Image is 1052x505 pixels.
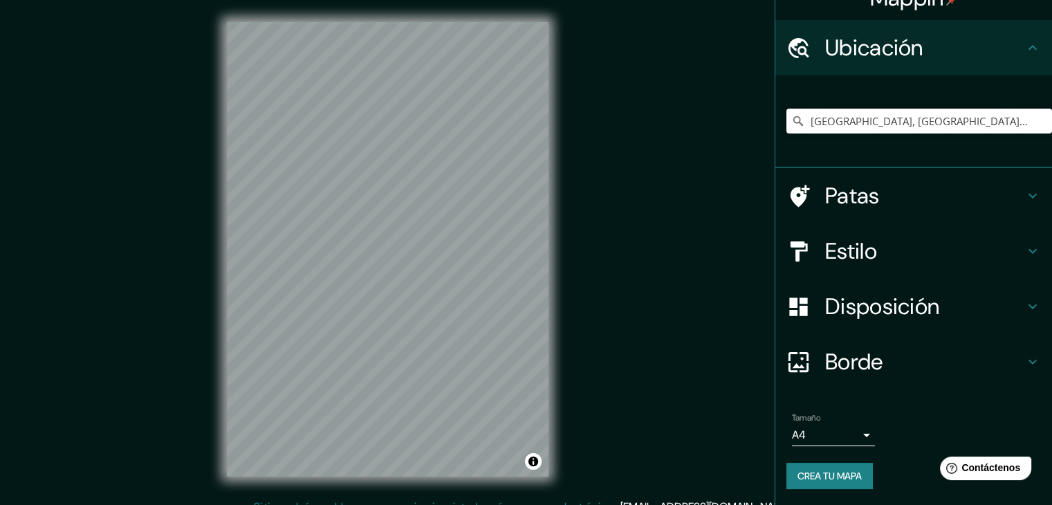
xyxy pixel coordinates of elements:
font: Borde [825,347,883,376]
div: Estilo [775,223,1052,279]
font: Crea tu mapa [797,470,862,482]
button: Crea tu mapa [786,463,873,489]
font: Patas [825,181,880,210]
div: A4 [792,424,875,446]
iframe: Lanzador de widgets de ayuda [929,451,1037,490]
font: Disposición [825,292,939,321]
font: Estilo [825,237,877,266]
font: Ubicación [825,33,923,62]
font: Tamaño [792,412,820,423]
div: Ubicación [775,20,1052,75]
div: Borde [775,334,1052,389]
div: Disposición [775,279,1052,334]
div: Patas [775,168,1052,223]
font: A4 [792,428,806,442]
button: Activar o desactivar atribución [525,453,542,470]
input: Elige tu ciudad o zona [786,109,1052,134]
canvas: Mapa [227,22,548,477]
